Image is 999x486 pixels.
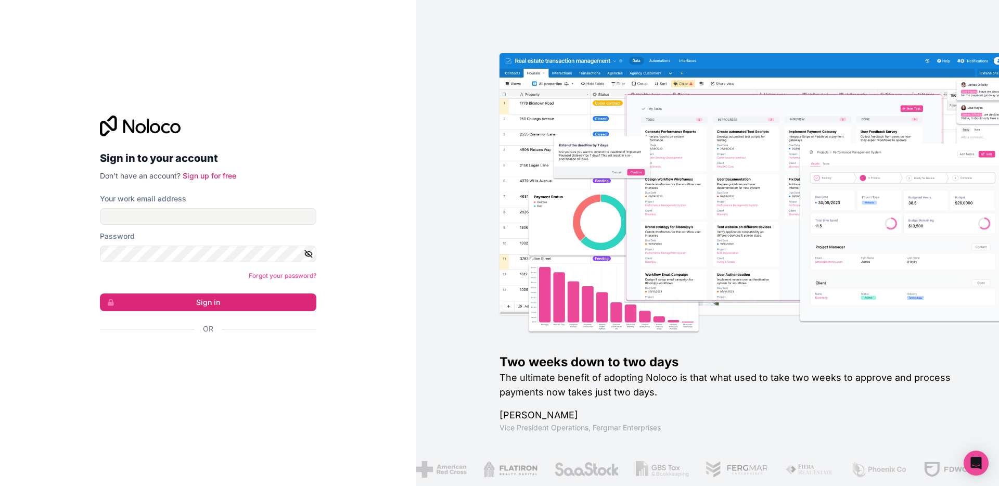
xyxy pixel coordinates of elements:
img: /assets/phoenix-BREaitsQ.png [850,461,906,478]
iframe: Sign in with Google Button [95,346,313,368]
input: Email address [100,208,316,225]
input: Password [100,246,316,262]
img: /assets/flatiron-C8eUkumj.png [483,461,536,478]
h1: [PERSON_NAME] [499,408,966,423]
a: Forgot your password? [249,272,316,279]
div: Open Intercom Messenger [964,451,989,476]
button: Sign in [100,293,316,311]
img: /assets/american-red-cross-BAupjrZR.png [416,461,466,478]
img: /assets/saastock-C6Zbiodz.png [554,461,619,478]
label: Password [100,231,135,241]
img: /assets/fiera-fwj2N5v4.png [785,461,834,478]
h2: Sign in to your account [100,149,316,168]
span: Don't have an account? [100,171,181,180]
h1: Vice President Operations , Fergmar Enterprises [499,423,966,433]
h1: Two weeks down to two days [499,354,966,370]
img: /assets/gbstax-C-GtDUiK.png [635,461,688,478]
h2: The ultimate benefit of adopting Noloco is that what used to take two weeks to approve and proces... [499,370,966,400]
img: /assets/fergmar-CudnrXN5.png [705,461,769,478]
label: Your work email address [100,194,186,204]
img: /assets/fdworks-Bi04fVtw.png [923,461,984,478]
a: Sign up for free [183,171,236,180]
span: Or [203,324,213,334]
